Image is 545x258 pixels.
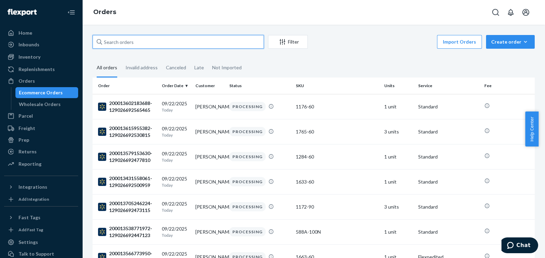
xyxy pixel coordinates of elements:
[98,225,156,239] div: 200013538771972-129026692447123
[4,110,78,121] a: Parcel
[19,184,47,190] div: Integrations
[381,119,415,144] td: 3 units
[19,196,49,202] div: Add Integration
[504,5,518,19] button: Open notifications
[381,194,415,219] td: 3 units
[93,35,264,49] input: Search orders
[519,5,533,19] button: Open account menu
[482,78,535,94] th: Fee
[4,212,78,223] button: Fast Tags
[193,194,227,219] td: [PERSON_NAME]
[162,125,190,138] div: 09/22/2025
[381,94,415,119] td: 1 unit
[381,219,415,244] td: 1 unit
[162,107,190,113] p: Today
[268,35,308,49] button: Filter
[418,228,479,235] p: Standard
[418,203,479,210] p: Standard
[19,78,35,84] div: Orders
[4,226,78,234] a: Add Fast Tag
[93,8,116,16] a: Orders
[4,195,78,203] a: Add Integration
[418,128,479,135] p: Standard
[381,169,415,194] td: 1 unit
[162,200,190,213] div: 09/22/2025
[19,250,54,257] div: Talk to Support
[19,89,63,96] div: Ecommerce Orders
[19,125,35,132] div: Freight
[4,159,78,169] a: Reporting
[4,27,78,38] a: Home
[4,75,78,86] a: Orders
[98,200,156,214] div: 200013705246224-129026692473115
[162,232,190,238] p: Today
[97,59,117,78] div: All orders
[525,112,538,146] span: Help Center
[381,78,415,94] th: Units
[4,123,78,134] a: Freight
[162,132,190,138] p: Today
[162,100,190,113] div: 09/22/2025
[98,175,156,189] div: 200013431558061-129026692500959
[193,119,227,144] td: [PERSON_NAME]
[162,150,190,163] div: 09/22/2025
[19,161,41,167] div: Reporting
[491,38,530,45] div: Create order
[4,51,78,62] a: Inventory
[19,101,61,108] div: Wholesale Orders
[296,103,379,110] div: 1176-60
[381,144,415,169] td: 1 unit
[229,152,266,161] div: PROCESSING
[15,99,78,110] a: Wholesale Orders
[296,128,379,135] div: 1765-60
[296,228,379,235] div: 588A-100N
[268,38,307,45] div: Filter
[19,30,32,36] div: Home
[193,94,227,119] td: [PERSON_NAME]
[418,178,479,185] p: Standard
[193,169,227,194] td: [PERSON_NAME]
[166,59,186,77] div: Canceled
[162,175,190,188] div: 09/22/2025
[19,148,37,155] div: Returns
[8,9,37,16] img: Flexport logo
[19,113,33,119] div: Parcel
[229,227,266,236] div: PROCESSING
[162,207,190,213] p: Today
[15,87,78,98] a: Ecommerce Orders
[229,177,266,186] div: PROCESSING
[418,153,479,160] p: Standard
[229,102,266,111] div: PROCESSING
[193,144,227,169] td: [PERSON_NAME]
[64,5,78,19] button: Close Navigation
[212,59,242,77] div: Not Imported
[93,78,159,94] th: Order
[98,100,156,114] div: 200013602183688-129026692565465
[296,178,379,185] div: 1633-60
[4,237,78,248] a: Settings
[4,64,78,75] a: Replenishments
[4,39,78,50] a: Inbounds
[229,202,266,211] div: PROCESSING
[19,227,43,233] div: Add Fast Tag
[415,78,482,94] th: Service
[227,78,293,94] th: Status
[4,181,78,192] button: Integrations
[4,146,78,157] a: Returns
[98,150,156,164] div: 200013579153630-129026692477810
[19,66,55,73] div: Replenishments
[19,214,40,221] div: Fast Tags
[193,219,227,244] td: [PERSON_NAME]
[229,127,266,136] div: PROCESSING
[501,237,538,255] iframe: Opens a widget where you can chat to one of our agents
[125,59,158,77] div: Invalid address
[19,54,40,60] div: Inventory
[489,5,502,19] button: Open Search Box
[296,153,379,160] div: 1284-60
[296,203,379,210] div: 1172-90
[19,137,29,143] div: Prep
[162,225,190,238] div: 09/22/2025
[19,239,38,246] div: Settings
[418,103,479,110] p: Standard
